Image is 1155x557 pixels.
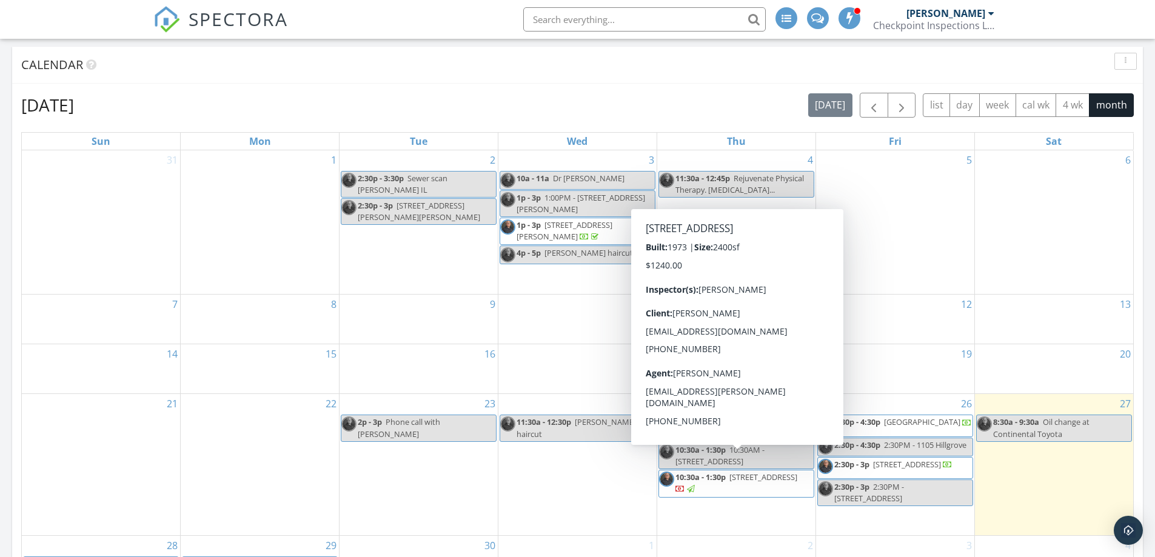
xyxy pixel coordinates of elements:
[834,481,904,504] span: 2:30PM - [STREET_ADDRESS]
[340,344,498,394] td: Go to September 16, 2025
[959,295,974,314] a: Go to September 12, 2025
[675,472,797,494] a: 10:30a - 1:30p [STREET_ADDRESS]
[884,416,960,427] span: [GEOGRAPHIC_DATA]
[800,295,815,314] a: Go to September 11, 2025
[487,295,498,314] a: Go to September 9, 2025
[800,344,815,364] a: Go to September 18, 2025
[1117,344,1133,364] a: Go to September 20, 2025
[487,150,498,170] a: Go to September 2, 2025
[657,150,815,295] td: Go to September 4, 2025
[329,295,339,314] a: Go to September 8, 2025
[800,394,815,413] a: Go to September 25, 2025
[323,394,339,413] a: Go to September 22, 2025
[407,133,430,150] a: Tuesday
[818,459,833,474] img: img_2674.png
[641,344,657,364] a: Go to September 17, 2025
[993,416,1090,439] span: Oil change at Continental Toyota
[805,536,815,555] a: Go to October 2, 2025
[341,416,357,432] img: img_2674.png
[860,93,888,118] button: Previous month
[1117,295,1133,314] a: Go to September 13, 2025
[544,247,633,258] span: [PERSON_NAME] haircut
[818,416,833,432] img: img_2674.png
[341,200,357,215] img: img_2674.png
[993,416,1039,427] span: 8:30a - 9:30a
[500,416,515,432] img: img_2674.png
[22,394,181,536] td: Go to September 21, 2025
[977,416,992,432] img: img_2674.png
[517,192,645,215] span: 1:00PM - [STREET_ADDRESS][PERSON_NAME]
[564,133,590,150] a: Wednesday
[873,19,994,32] div: Checkpoint Inspections LLC
[341,173,357,188] img: img_2674.png
[1123,150,1133,170] a: Go to September 6, 2025
[500,247,515,262] img: img_2674.png
[964,536,974,555] a: Go to October 3, 2025
[834,416,880,427] span: 2:30p - 4:30p
[498,344,657,394] td: Go to September 17, 2025
[500,192,515,207] img: img_2674.png
[873,459,941,470] span: [STREET_ADDRESS]
[817,415,973,436] a: 2:30p - 4:30p [GEOGRAPHIC_DATA]
[675,444,765,467] span: 10:30AM - [STREET_ADDRESS]
[1123,536,1133,555] a: Go to October 4, 2025
[500,218,655,245] a: 1p - 3p [STREET_ADDRESS][PERSON_NAME]
[964,150,974,170] a: Go to September 5, 2025
[358,200,480,222] span: [STREET_ADDRESS][PERSON_NAME][PERSON_NAME]
[1089,93,1134,117] button: month
[517,416,571,427] span: 11:30a - 12:30p
[815,150,974,295] td: Go to September 5, 2025
[358,416,440,439] span: Phone call with [PERSON_NAME]
[675,173,730,184] span: 11:30a - 12:45p
[817,457,973,479] a: 2:30p - 3p [STREET_ADDRESS]
[517,219,612,242] a: 1p - 3p [STREET_ADDRESS][PERSON_NAME]
[675,416,809,439] span: [PERSON_NAME] coming for outdoor electric.
[181,150,340,295] td: Go to September 1, 2025
[657,394,815,536] td: Go to September 25, 2025
[181,394,340,536] td: Go to September 22, 2025
[675,173,804,195] span: Rejuvenate Physical Therapy. [MEDICAL_DATA]...
[1043,133,1064,150] a: Saturday
[358,200,393,211] span: 2:30p - 3p
[729,472,797,482] span: [STREET_ADDRESS]
[22,344,181,394] td: Go to September 14, 2025
[818,481,833,496] img: img_2674.png
[834,439,880,450] span: 2:30p - 4:30p
[657,344,815,394] td: Go to September 18, 2025
[89,133,113,150] a: Sunday
[974,394,1133,536] td: Go to September 27, 2025
[675,444,726,455] span: 10:30a - 1:30p
[834,416,972,427] a: 2:30p - 4:30p [GEOGRAPHIC_DATA]
[482,394,498,413] a: Go to September 23, 2025
[834,459,869,470] span: 2:30p - 3p
[1016,93,1057,117] button: cal wk
[974,344,1133,394] td: Go to September 20, 2025
[482,344,498,364] a: Go to September 16, 2025
[247,133,273,150] a: Monday
[641,394,657,413] a: Go to September 24, 2025
[153,6,180,33] img: The Best Home Inspection Software - Spectora
[888,93,916,118] button: Next month
[517,219,612,242] span: [STREET_ADDRESS][PERSON_NAME]
[959,344,974,364] a: Go to September 19, 2025
[21,93,74,117] h2: [DATE]
[974,295,1133,344] td: Go to September 13, 2025
[340,150,498,295] td: Go to September 2, 2025
[517,173,549,184] span: 10a - 11a
[815,344,974,394] td: Go to September 19, 2025
[358,173,447,195] span: Sewer scan [PERSON_NAME] IL
[641,295,657,314] a: Go to September 10, 2025
[834,481,869,492] span: 2:30p - 3p
[164,394,180,413] a: Go to September 21, 2025
[658,470,814,497] a: 10:30a - 1:30p [STREET_ADDRESS]
[329,150,339,170] a: Go to September 1, 2025
[923,93,950,117] button: list
[164,536,180,555] a: Go to September 28, 2025
[818,439,833,455] img: img_2674.png
[358,416,382,427] span: 2p - 3p
[1117,394,1133,413] a: Go to September 27, 2025
[979,93,1016,117] button: week
[517,247,541,258] span: 4p - 5p
[22,150,181,295] td: Go to August 31, 2025
[323,536,339,555] a: Go to September 29, 2025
